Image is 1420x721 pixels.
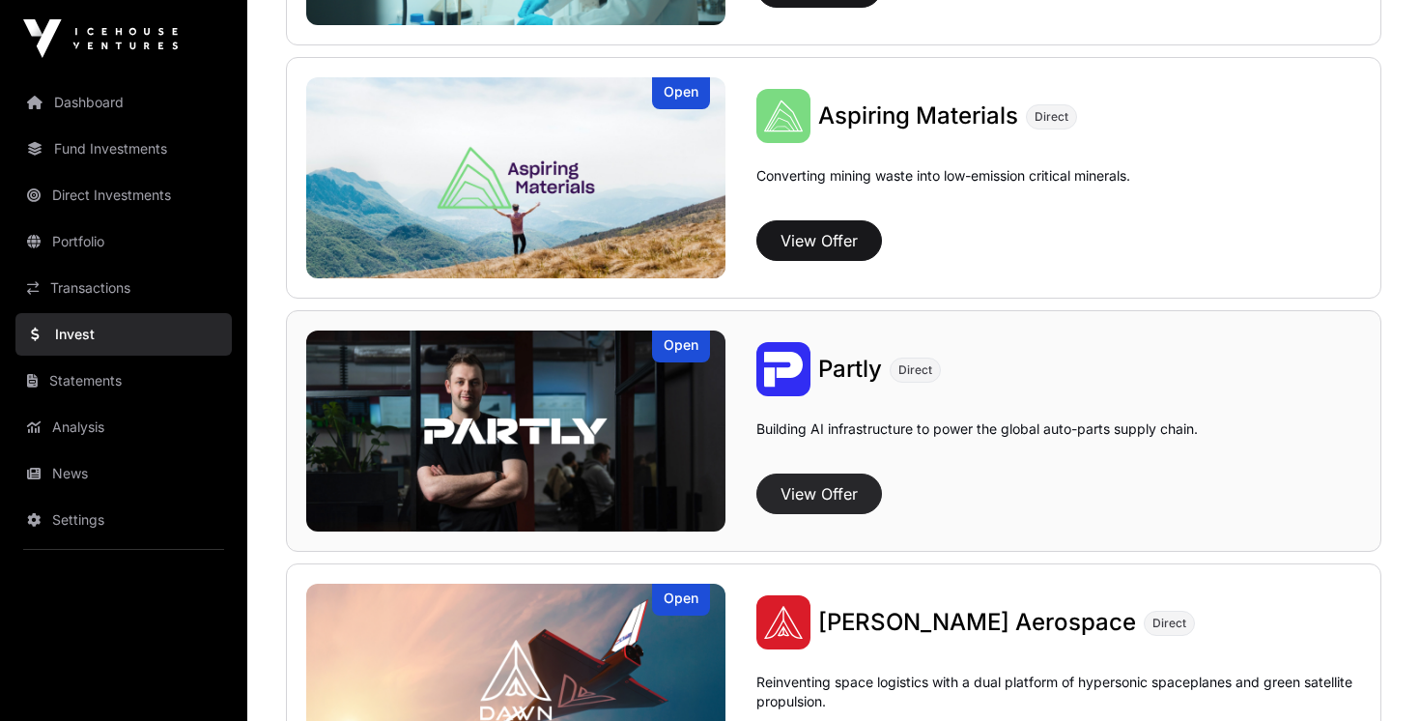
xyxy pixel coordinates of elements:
div: Open [652,331,710,362]
span: Partly [818,355,882,383]
iframe: Chat Widget [1323,628,1420,721]
a: Analysis [15,406,232,448]
a: Fund Investments [15,128,232,170]
img: Icehouse Ventures Logo [23,19,178,58]
img: Partly [756,342,810,396]
a: Aspiring MaterialsOpen [306,77,725,278]
a: [PERSON_NAME] Aerospace [818,607,1136,638]
p: Converting mining waste into low-emission critical minerals. [756,166,1130,213]
button: View Offer [756,220,882,261]
a: Transactions [15,267,232,309]
span: Direct [1035,109,1068,125]
a: PartlyOpen [306,331,725,532]
div: Open [652,77,710,109]
a: Statements [15,360,232,402]
img: Aspiring Materials [756,89,810,143]
p: Reinventing space logistics with a dual platform of hypersonic spaceplanes and green satellite pr... [756,673,1361,719]
a: Portfolio [15,220,232,263]
img: Partly [306,331,725,532]
a: Partly [818,354,882,385]
img: Aspiring Materials [306,77,725,278]
a: News [15,452,232,495]
a: Settings [15,499,232,541]
a: Invest [15,313,232,356]
span: Direct [1152,616,1186,631]
span: Aspiring Materials [818,101,1018,130]
a: Direct Investments [15,174,232,216]
span: Direct [898,362,932,378]
p: Building AI infrastructure to power the global auto-parts supply chain. [756,419,1198,466]
div: Open [652,584,710,616]
a: Dashboard [15,81,232,124]
img: Dawn Aerospace [756,595,810,649]
span: [PERSON_NAME] Aerospace [818,608,1136,636]
a: Aspiring Materials [818,101,1018,131]
button: View Offer [756,474,882,514]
